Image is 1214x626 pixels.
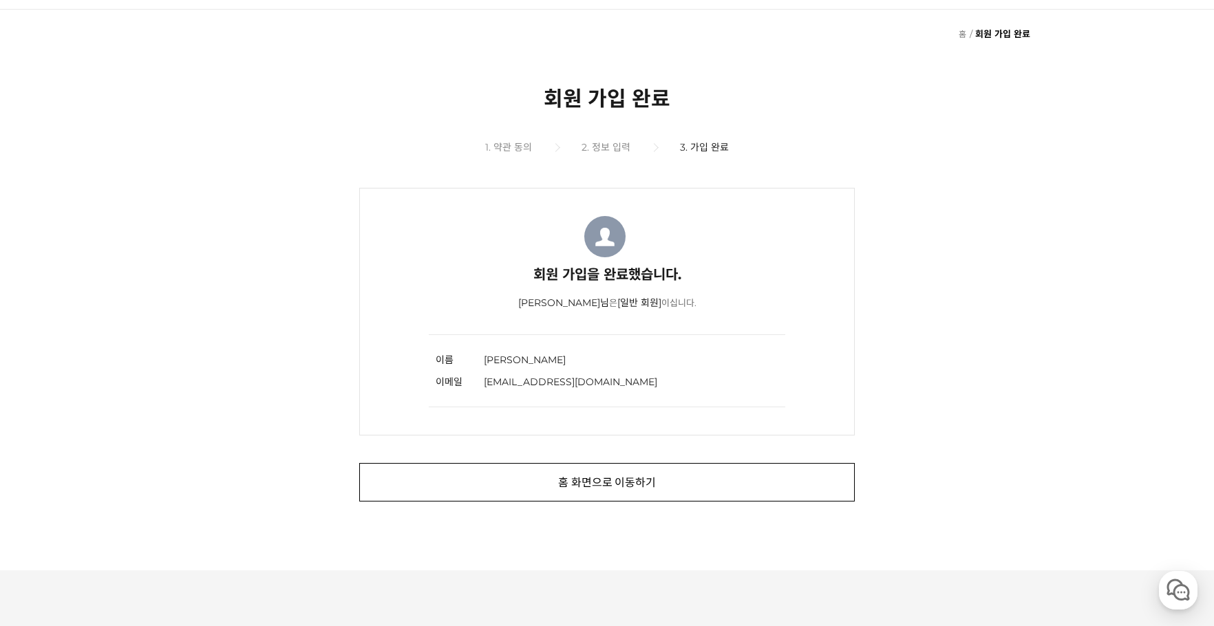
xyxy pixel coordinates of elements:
h2: 회원 가입 완료 [184,82,1030,112]
li: 현재 위치 [968,23,1030,44]
span: 홈 [43,457,52,468]
p: 회원 가입을 완료했습니다. [429,268,785,282]
a: 홈 화면으로 이동하기 [359,463,855,501]
strong: [일반 회원] [617,296,661,309]
li: 1. 약관 동의 [485,140,579,153]
dt: 이름 [436,349,484,371]
li: 2. 정보 입력 [582,140,678,153]
strong: 회원 가입 완료 [975,28,1030,39]
p: 은 이십니다. [429,296,785,310]
span: [PERSON_NAME] [518,296,600,309]
img: 아이콘 [584,216,626,257]
span: 대화 [126,457,142,468]
a: 홈 [4,436,91,471]
strong: 님 [518,296,609,309]
a: 설정 [178,436,264,471]
a: 대화 [91,436,178,471]
li: 3. 가입 완료 [680,140,729,153]
span: [EMAIL_ADDRESS][DOMAIN_NAME] [484,374,657,389]
a: 홈 [959,29,966,39]
span: 설정 [213,457,229,468]
span: [PERSON_NAME] [484,352,566,367]
dt: 이메일 [436,371,484,393]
